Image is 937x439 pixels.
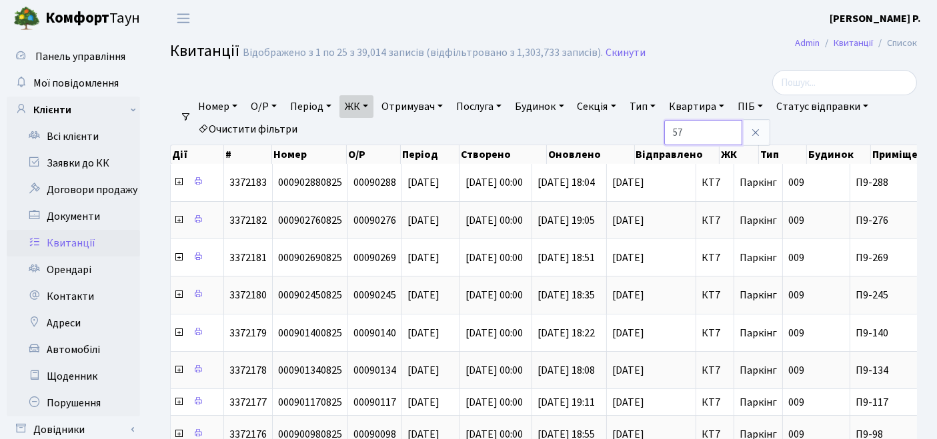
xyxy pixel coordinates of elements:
[407,288,439,302] span: [DATE]
[407,213,439,228] span: [DATE]
[788,288,804,302] span: 009
[807,145,871,164] th: Будинок
[740,175,777,190] span: Паркінг
[606,47,646,59] a: Скинути
[339,95,373,118] a: ЖК
[7,43,140,70] a: Панель управління
[7,123,140,150] a: Всі клієнти
[635,145,720,164] th: Відправлено
[7,256,140,283] a: Орендарі
[353,250,396,265] span: 00090269
[278,213,342,228] span: 000902760825
[788,175,804,190] span: 009
[856,177,931,188] span: П9-288
[856,215,931,226] span: П9-276
[856,328,931,338] span: П9-140
[376,95,448,118] a: Отримувач
[612,397,690,408] span: [DATE]
[272,145,347,164] th: Номер
[193,118,303,141] a: Очистити фільтри
[538,395,595,410] span: [DATE] 19:11
[278,288,342,302] span: 000902450825
[624,95,661,118] a: Тип
[7,230,140,256] a: Квитанції
[353,175,396,190] span: 00090288
[856,397,931,408] span: П9-117
[229,250,267,265] span: 3372181
[465,395,523,410] span: [DATE] 00:00
[7,283,140,310] a: Контакти
[834,36,873,50] a: Квитанції
[788,250,804,265] span: 009
[278,250,342,265] span: 000902690825
[171,145,224,164] th: Дії
[229,395,267,410] span: 3372177
[740,213,777,228] span: Паркінг
[856,252,931,263] span: П9-269
[702,290,728,300] span: КТ7
[7,70,140,97] a: Мої повідомлення
[285,95,337,118] a: Період
[720,145,760,164] th: ЖК
[538,213,595,228] span: [DATE] 19:05
[245,95,282,118] a: О/Р
[243,47,603,59] div: Відображено з 1 по 25 з 39,014 записів (відфільтровано з 1,303,733 записів).
[788,326,804,340] span: 009
[702,365,728,376] span: КТ7
[7,390,140,416] a: Порушення
[856,290,931,300] span: П9-245
[229,175,267,190] span: 3372183
[572,95,622,118] a: Секція
[740,395,777,410] span: Паркінг
[772,70,917,95] input: Пошук...
[229,326,267,340] span: 3372179
[740,250,777,265] span: Паркінг
[873,36,917,51] li: Список
[465,363,523,378] span: [DATE] 00:00
[407,363,439,378] span: [DATE]
[830,11,921,26] b: [PERSON_NAME] Р.
[612,328,690,338] span: [DATE]
[353,288,396,302] span: 00090245
[612,365,690,376] span: [DATE]
[795,36,820,50] a: Admin
[759,145,806,164] th: Тип
[732,95,768,118] a: ПІБ
[612,215,690,226] span: [DATE]
[7,363,140,390] a: Щоденник
[547,145,634,164] th: Оновлено
[451,95,507,118] a: Послуга
[407,175,439,190] span: [DATE]
[407,326,439,340] span: [DATE]
[7,336,140,363] a: Автомобілі
[740,288,777,302] span: Паркінг
[353,395,396,410] span: 00090117
[7,150,140,177] a: Заявки до КК
[401,145,459,164] th: Період
[347,145,400,164] th: О/Р
[7,97,140,123] a: Клієнти
[465,250,523,265] span: [DATE] 00:00
[702,397,728,408] span: КТ7
[407,250,439,265] span: [DATE]
[702,177,728,188] span: КТ7
[830,11,921,27] a: [PERSON_NAME] Р.
[788,363,804,378] span: 009
[229,363,267,378] span: 3372178
[278,363,342,378] span: 000901340825
[771,95,874,118] a: Статус відправки
[465,326,523,340] span: [DATE] 00:00
[353,363,396,378] span: 00090134
[353,213,396,228] span: 00090276
[45,7,109,29] b: Комфорт
[167,7,200,29] button: Переключити навігацію
[612,290,690,300] span: [DATE]
[353,326,396,340] span: 00090140
[45,7,140,30] span: Таун
[7,203,140,230] a: Документи
[538,363,595,378] span: [DATE] 18:08
[465,175,523,190] span: [DATE] 00:00
[664,95,730,118] a: Квартира
[740,363,777,378] span: Паркінг
[7,310,140,336] a: Адреси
